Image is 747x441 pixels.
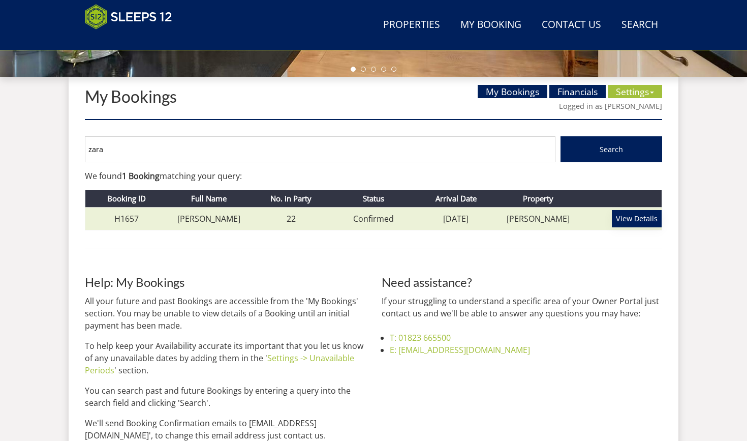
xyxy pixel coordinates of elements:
[85,170,662,182] p: We found matching your query:
[379,14,444,37] a: Properties
[80,36,186,44] iframe: Customer reviews powered by Trustpilot
[390,344,530,356] a: E: [EMAIL_ADDRESS][DOMAIN_NAME]
[415,190,497,207] th: Arrival Date
[549,85,606,98] a: Financials
[382,276,662,289] h3: Need assistance?
[538,14,605,37] a: Contact Us
[497,190,579,207] th: Property
[85,4,172,30] img: Sleeps 12
[332,190,415,207] th: Status
[507,213,570,224] a: [PERSON_NAME]
[85,295,365,332] p: All your future and past Bookings are accessible from the 'My Bookings' section. You may be unabl...
[85,352,354,376] a: Settings -> Unavailable Periods
[114,213,139,224] a: H1657
[382,295,662,319] p: If your struggling to understand a specific area of your Owner Portal just contact us and we'll b...
[177,213,240,224] a: [PERSON_NAME]
[122,170,160,182] strong: 1 Booking
[617,14,662,37] a: Search
[478,85,547,98] a: My Bookings
[85,190,168,207] th: Booking ID
[561,136,662,162] button: Search
[287,213,296,224] a: 22
[168,190,250,207] th: Full Name
[612,210,662,227] a: View Details
[85,86,177,106] a: My Bookings
[85,276,365,289] h3: Help: My Bookings
[85,340,365,376] p: To help keep your Availability accurate its important that you let us know of any unavailable dat...
[443,213,469,224] a: [DATE]
[456,14,525,37] a: My Booking
[85,136,555,162] input: Search by Booking Reference, Name, Postcode or Email
[390,332,451,343] a: T: 01823 665500
[600,144,623,154] span: Search
[353,213,394,224] a: Confirmed
[559,101,662,111] a: Logged in as [PERSON_NAME]
[85,385,365,409] p: You can search past and future Bookings by entering a query into the search field and clicking 'S...
[608,85,662,98] a: Settings
[250,190,332,207] th: No. in Party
